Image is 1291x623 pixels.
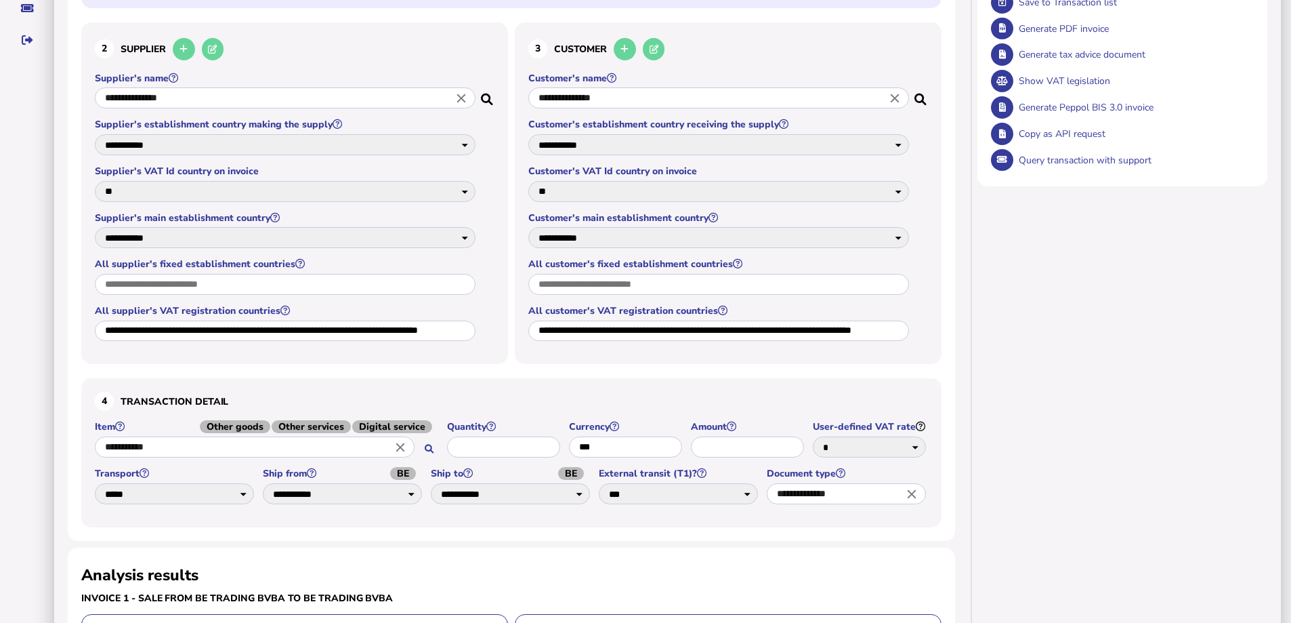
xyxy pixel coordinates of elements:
[418,438,440,460] button: Search for an item by HS code or use natural language description
[528,118,911,131] label: Customer's establishment country receiving the supply
[528,304,911,317] label: All customer's VAT registration countries
[813,420,928,433] label: User-defined VAT rate
[528,165,911,178] label: Customer's VAT Id country on invoice
[81,565,198,586] h2: Analysis results
[95,165,478,178] label: Supplier's VAT Id country on invoice
[95,420,440,433] label: Item
[95,212,478,224] label: Supplier's main establishment country
[481,89,494,100] i: Search for a dummy seller
[991,123,1013,145] button: Copy data as API request body to clipboard
[95,392,114,411] div: 4
[173,38,195,60] button: Add a new supplier to the database
[95,392,928,411] h3: Transaction detail
[614,38,636,60] button: Add a new customer to the database
[528,36,928,62] h3: Customer
[95,467,256,480] label: Transport
[13,26,41,54] button: Sign out
[528,39,547,58] div: 3
[528,258,911,270] label: All customer's fixed establishment countries
[904,486,919,501] i: Close
[95,258,478,270] label: All supplier's fixed establishment countries
[81,592,508,605] h3: Invoice 1 - sale from BE Trading BVBA to BE Trading BVBA
[263,467,424,480] label: Ship from
[1015,94,1254,121] div: Generate Peppol BIS 3.0 invoice
[691,420,806,433] label: Amount
[95,36,494,62] h3: Supplier
[643,38,665,60] button: Edit selected customer in the database
[599,467,760,480] label: External transit (T1)?
[767,467,928,480] label: Document type
[393,440,408,455] i: Close
[914,89,928,100] i: Search for a dummy customer
[528,212,911,224] label: Customer's main establishment country
[454,91,469,106] i: Close
[991,70,1013,92] button: Show VAT legislation
[1015,16,1254,42] div: Generate PDF invoice
[447,420,562,433] label: Quantity
[528,72,911,85] label: Customer's name
[81,378,941,527] section: Define the item, and answer additional questions
[272,420,351,433] span: Other services
[558,467,584,480] span: BE
[1015,147,1254,174] div: Query transaction with support
[202,38,224,60] button: Edit selected supplier in the database
[352,420,432,433] span: Digital service
[569,420,684,433] label: Currency
[95,39,114,58] div: 2
[81,22,508,365] section: Define the seller
[431,467,592,480] label: Ship to
[991,43,1013,66] button: Generate tax advice document
[200,420,270,433] span: Other goods
[1015,41,1254,68] div: Generate tax advice document
[390,467,416,480] span: BE
[95,118,478,131] label: Supplier's establishment country making the supply
[95,304,478,317] label: All supplier's VAT registration countries
[1015,121,1254,147] div: Copy as API request
[991,18,1013,40] button: Generate pdf
[1015,68,1254,94] div: Show VAT legislation
[887,91,902,106] i: Close
[95,72,478,85] label: Supplier's name
[991,149,1013,172] button: Query transaction with support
